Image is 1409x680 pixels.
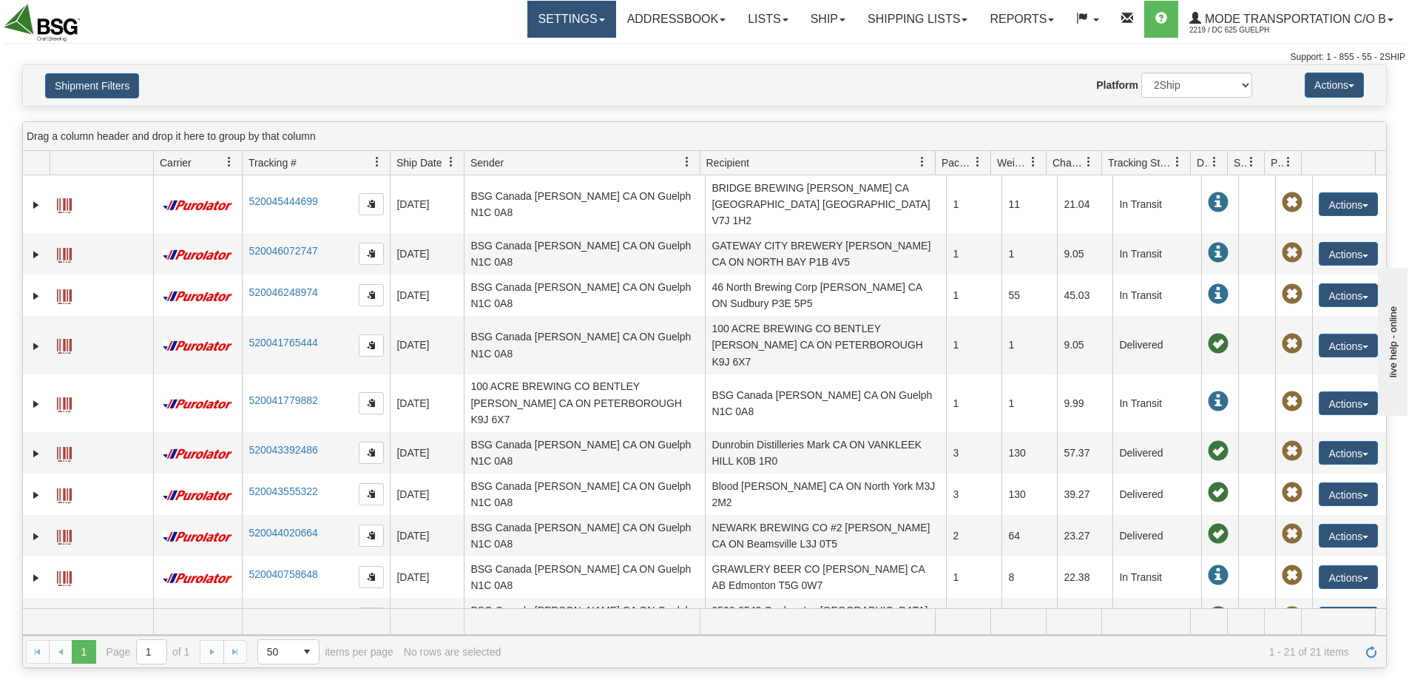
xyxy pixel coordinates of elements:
a: Settings [527,1,616,38]
a: Carrier filter column settings [217,149,242,175]
td: 45.03 [1057,275,1112,316]
td: [DATE] [390,316,464,374]
a: Sender filter column settings [675,149,700,175]
button: Copy to clipboard [359,243,384,265]
button: Actions [1319,607,1378,630]
td: 130 [1001,432,1057,474]
a: Label [57,482,72,505]
img: 11 - Purolator [160,340,235,351]
a: 520045444699 [249,195,317,207]
td: 7 [1001,598,1057,639]
button: Copy to clipboard [359,334,384,357]
button: Copy to clipboard [359,566,384,588]
td: 3 [946,474,1001,515]
span: Page of 1 [107,639,190,664]
td: NEWARK BREWING CO #2 [PERSON_NAME] CA ON Beamsville L3J 0T5 [705,515,946,556]
td: Delivered [1112,598,1201,639]
img: 11 - Purolator [160,490,235,501]
input: Page 1 [137,640,166,664]
td: In Transit [1112,374,1201,432]
td: [DATE] [390,374,464,432]
button: Actions [1319,441,1378,465]
td: [DATE] [390,515,464,556]
span: Pickup Not Assigned [1282,482,1302,503]
td: BSG Canada [PERSON_NAME] CA ON Guelph N1C 0A8 [464,316,705,374]
td: 1 [946,598,1001,639]
a: Weight filter column settings [1021,149,1046,175]
a: 520046072747 [249,245,317,257]
button: Actions [1319,242,1378,266]
span: Charge [1052,155,1084,170]
td: Delivered [1112,316,1201,374]
td: Dunrobin Distilleries Mark CA ON VANKLEEK HILL K0B 1R0 [705,432,946,474]
td: 22.38 [1057,556,1112,598]
td: 21.04 [1057,175,1112,233]
div: No rows are selected [404,646,501,658]
span: select [295,640,319,664]
td: BSG Canada [PERSON_NAME] CA ON Guelph N1C 0A8 [464,432,705,474]
a: Mode Transportation c/o B 2219 / DC 625 Guelph [1178,1,1405,38]
td: 1 [1001,233,1057,275]
td: BSG Canada [PERSON_NAME] CA ON Guelph N1C 0A8 [464,556,705,598]
span: items per page [257,639,393,664]
td: GATEWAY CITY BREWERY [PERSON_NAME] CA ON NORTH BAY P1B 4V5 [705,233,946,275]
a: Reports [979,1,1065,38]
td: Delivered [1112,515,1201,556]
div: grid grouping header [23,122,1386,151]
span: In Transit [1208,391,1229,412]
td: 46 North Brewing Corp [PERSON_NAME] CA ON Sudbury P3E 5P5 [705,275,946,316]
td: In Transit [1112,275,1201,316]
a: Pickup Status filter column settings [1276,149,1301,175]
span: Pickup Not Assigned [1282,607,1302,627]
td: 3 [946,432,1001,474]
a: Delivery Status filter column settings [1202,149,1227,175]
span: Pickup Not Assigned [1282,391,1302,412]
button: Actions [1319,524,1378,548]
td: 1 [946,175,1001,233]
td: 23.27 [1057,515,1112,556]
img: 11 - Purolator [160,531,235,542]
label: Platform [1096,78,1138,92]
td: 1 [946,374,1001,432]
a: Label [57,440,72,464]
a: Expand [29,247,44,262]
td: 39.27 [1057,474,1112,515]
img: 11 - Purolator [160,573,235,584]
a: Charge filter column settings [1076,149,1101,175]
div: live help - online [11,13,137,24]
a: 520040758648 [249,568,317,580]
td: BSG Canada [PERSON_NAME] CA ON Guelph N1C 0A8 [464,515,705,556]
span: 1 - 21 of 21 items [511,646,1349,658]
button: Copy to clipboard [359,483,384,505]
a: Expand [29,570,44,585]
a: 520044020664 [249,527,317,539]
td: 1 [1001,316,1057,374]
button: Copy to clipboard [359,607,384,630]
a: Ship Date filter column settings [439,149,464,175]
a: Expand [29,397,44,411]
a: 520046248974 [249,286,317,298]
td: [DATE] [390,474,464,515]
a: Expand [29,446,44,461]
span: On time [1208,482,1229,503]
td: 1 [946,275,1001,316]
td: Delivered [1112,432,1201,474]
td: BSG Canada [PERSON_NAME] CA ON Guelph N1C 0A8 [464,598,705,639]
td: 8 [1001,556,1057,598]
td: 9500-0543 Quebec Inc [GEOGRAPHIC_DATA] 2X6 [705,598,946,639]
div: Support: 1 - 855 - 55 - 2SHIP [4,51,1405,64]
td: 9.05 [1057,316,1112,374]
img: 11 - Purolator [160,249,235,260]
td: [DATE] [390,233,464,275]
span: In Transit [1208,565,1229,586]
td: 2 [946,515,1001,556]
a: Expand [29,339,44,354]
a: Label [57,606,72,630]
td: 55 [1001,275,1057,316]
td: [DATE] [390,175,464,233]
span: Pickup Not Assigned [1282,334,1302,354]
td: 130 [1001,474,1057,515]
td: GRAWLERY BEER CO [PERSON_NAME] CA AB Edmonton T5G 0W7 [705,556,946,598]
button: Actions [1319,192,1378,216]
td: 57.37 [1057,432,1112,474]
